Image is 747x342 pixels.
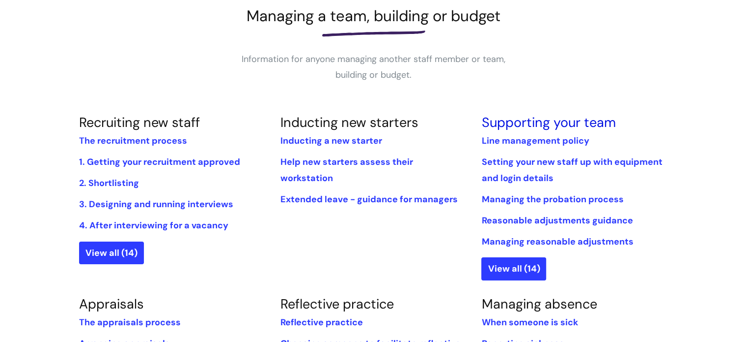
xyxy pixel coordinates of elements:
[481,193,623,205] a: Managing the probation process
[280,156,413,184] a: Help new starters assess their workstation
[79,114,200,131] a: Recruiting new staff
[280,193,457,205] a: Extended leave - guidance for managers
[79,198,233,210] a: 3. Designing and running interviews
[79,219,228,231] a: 4. After interviewing for a vacancy
[481,156,662,184] a: Setting your new staff up with equipment and login details
[79,135,187,147] a: The recruitment process
[79,316,181,328] a: The appraisals process
[481,295,597,312] a: Managing absence
[481,215,633,226] a: Reasonable adjustments guidance
[79,156,240,168] a: 1. Getting your recruitment approved
[481,316,578,328] a: When someone is sick
[226,51,521,83] p: Information for anyone managing another staff member or team, building or budget.
[280,114,418,131] a: Inducting new starters
[79,7,668,25] h1: Managing a team, building or budget
[79,177,139,189] a: 2. Shortlisting
[280,135,382,147] a: Inducting a new starter
[481,236,633,248] a: Managing reasonable adjustments
[481,114,615,131] a: Supporting your team
[280,316,362,328] a: Reflective practice
[280,295,393,312] a: Reflective practice
[79,295,144,312] a: Appraisals
[79,242,144,264] a: View all (14)
[481,135,589,147] a: Line management policy
[481,257,546,280] a: View all (14)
